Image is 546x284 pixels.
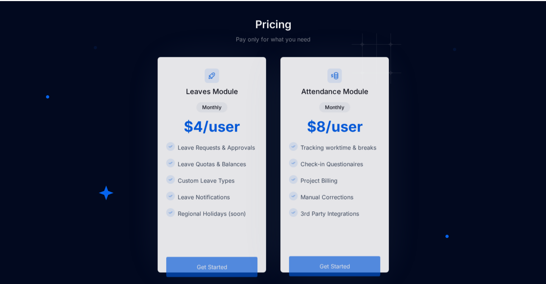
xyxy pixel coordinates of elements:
[202,104,221,110] strong: Monthly
[175,176,234,185] div: Custom Leave Types
[58,18,489,31] h1: Pricing
[184,117,240,135] strong: $4/user
[193,262,231,271] div: Get Started
[298,143,376,152] div: Tracking worktime & breaks
[522,260,539,277] iframe: PLUG_LAUNCHER_SDK
[175,159,246,168] div: Leave Quotas & Balances
[298,176,337,185] div: Project Billing
[301,87,368,96] strong: Attendance Module
[175,209,246,218] div: Regional Holidays (soon)
[166,257,257,277] a: Get Started
[298,209,359,218] div: 3rd Party Integrations
[298,192,353,201] div: Manual Corrections
[289,256,380,276] a: Get Started
[316,262,354,270] div: Get Started
[298,159,363,168] div: Check-in Questionaires
[175,192,230,201] div: Leave Notifications
[307,117,362,135] strong: $8/user
[186,87,238,96] strong: Leaves Module
[58,34,489,43] h1: Pay only for what you need
[175,143,255,152] div: Leave Requests & Approvals
[325,104,344,110] strong: Monthly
